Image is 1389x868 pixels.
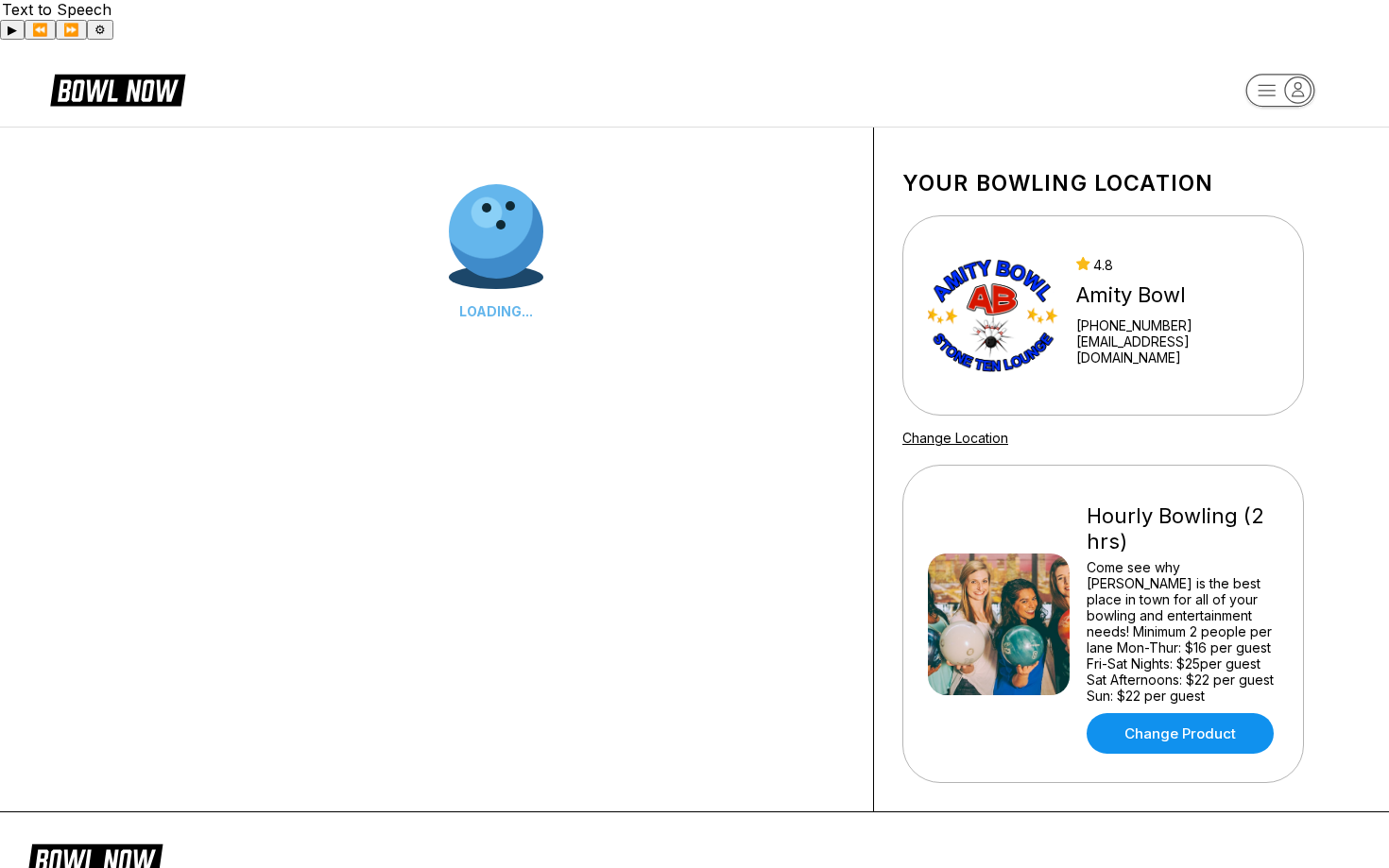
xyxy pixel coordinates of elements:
button: Forward [56,20,87,40]
h1: Your bowling location [902,170,1304,196]
div: Amity Bowl [1076,282,1278,308]
div: Hourly Bowling (2 hrs) [1087,503,1278,554]
a: [EMAIL_ADDRESS][DOMAIN_NAME] [1076,333,1278,366]
img: Amity Bowl [928,245,1059,386]
div: LOADING... [449,303,543,319]
button: Settings [87,20,113,40]
img: Hourly Bowling (2 hrs) [928,553,1070,695]
a: Change Location [902,430,1008,446]
div: Come see why [PERSON_NAME] is the best place in town for all of your bowling and entertainment ne... [1087,559,1278,704]
div: 4.8 [1076,257,1278,273]
div: [PHONE_NUMBER] [1076,317,1278,333]
button: Previous [25,20,56,40]
a: Change Product [1087,713,1274,754]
